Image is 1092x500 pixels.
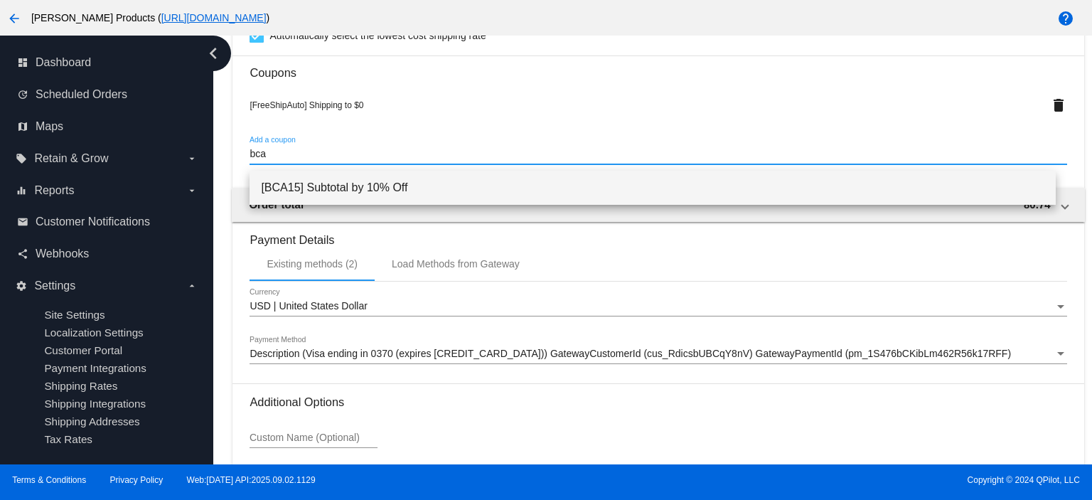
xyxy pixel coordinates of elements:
[17,57,28,68] i: dashboard
[392,258,520,270] div: Load Methods from Gateway
[186,153,198,164] i: arrow_drop_down
[31,12,269,23] span: [PERSON_NAME] Products ( )
[250,349,1066,360] mat-select: Payment Method
[44,433,92,445] a: Tax Rates
[17,216,28,228] i: email
[187,475,316,485] a: Web:[DATE] API:2025.09.02.1129
[250,300,367,312] span: USD | United States Dollar
[16,153,27,164] i: local_offer
[261,171,1044,205] span: [BCA15] Subtotal by 10% Off
[36,56,91,69] span: Dashboard
[186,185,198,196] i: arrow_drop_down
[161,12,267,23] a: [URL][DOMAIN_NAME]
[44,362,146,374] a: Payment Integrations
[269,27,486,44] span: Automatically select the lowest cost shipping rate
[17,51,198,74] a: dashboard Dashboard
[17,121,28,132] i: map
[44,380,117,392] a: Shipping Rates
[44,326,143,339] a: Localization Settings
[232,188,1084,222] mat-expansion-panel-header: Order total 80.74
[250,432,378,444] input: Custom Name (Optional)
[250,55,1066,80] h3: Coupons
[34,184,74,197] span: Reports
[250,395,1066,409] h3: Additional Options
[16,185,27,196] i: equalizer
[250,223,1066,247] h3: Payment Details
[1057,10,1074,27] mat-icon: help
[34,280,75,292] span: Settings
[17,83,198,106] a: update Scheduled Orders
[267,258,358,270] div: Existing methods (2)
[250,149,1066,160] input: Add a coupon
[36,216,150,228] span: Customer Notifications
[250,100,363,110] span: [FreeShipAuto] Shipping to $0
[249,198,304,211] span: Order total
[17,243,198,265] a: share Webhooks
[17,211,198,233] a: email Customer Notifications
[250,348,1011,359] span: Description (Visa ending in 0370 (expires [CREDIT_CARD_DATA])) GatewayCustomerId (cus_RdicsbUBCqY...
[16,280,27,292] i: settings
[12,475,86,485] a: Terms & Conditions
[250,301,1066,312] mat-select: Currency
[44,309,105,321] a: Site Settings
[17,248,28,260] i: share
[34,152,108,165] span: Retain & Grow
[1050,97,1067,114] mat-icon: delete
[6,10,23,27] mat-icon: arrow_back
[44,415,139,427] a: Shipping Addresses
[36,120,63,133] span: Maps
[17,115,198,138] a: map Maps
[44,398,146,410] a: Shipping Integrations
[202,42,225,65] i: chevron_left
[36,248,89,260] span: Webhooks
[558,475,1080,485] span: Copyright © 2024 QPilot, LLC
[186,280,198,292] i: arrow_drop_down
[17,89,28,100] i: update
[44,344,122,356] a: Customer Portal
[36,88,127,101] span: Scheduled Orders
[110,475,164,485] a: Privacy Policy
